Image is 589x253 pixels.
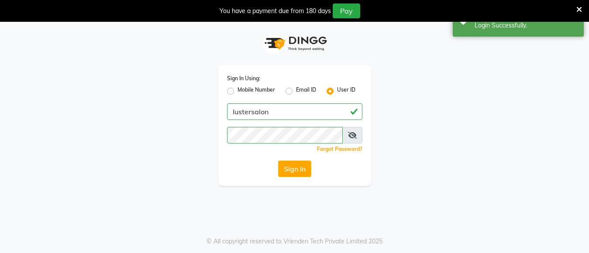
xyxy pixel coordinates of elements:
[278,161,311,177] button: Sign In
[227,75,260,82] label: Sign In Using:
[475,21,577,30] div: Login Successfully.
[337,86,355,96] label: User ID
[260,31,330,56] img: logo1.svg
[220,7,331,16] div: You have a payment due from 180 days
[238,86,275,96] label: Mobile Number
[296,86,316,96] label: Email ID
[333,3,360,18] button: Pay
[227,127,343,144] input: Username
[317,146,362,152] a: Forgot Password?
[227,103,362,120] input: Username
